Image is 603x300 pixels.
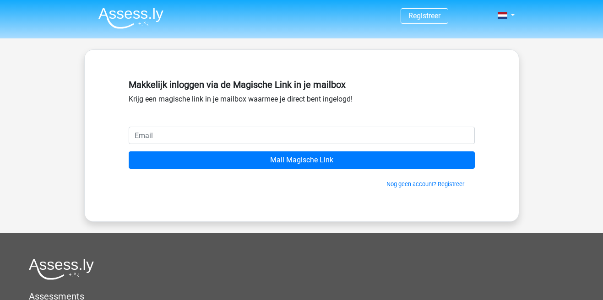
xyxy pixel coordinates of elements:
input: Email [129,127,475,144]
a: Nog geen account? Registreer [386,181,464,187]
input: Mail Magische Link [129,151,475,169]
img: Assessly [98,7,163,29]
a: Registreer [408,11,440,20]
img: Assessly logo [29,258,94,280]
div: Krijg een magische link in je mailbox waarmee je direct bent ingelogd! [129,75,475,127]
h5: Makkelijk inloggen via de Magische Link in je mailbox [129,79,475,90]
